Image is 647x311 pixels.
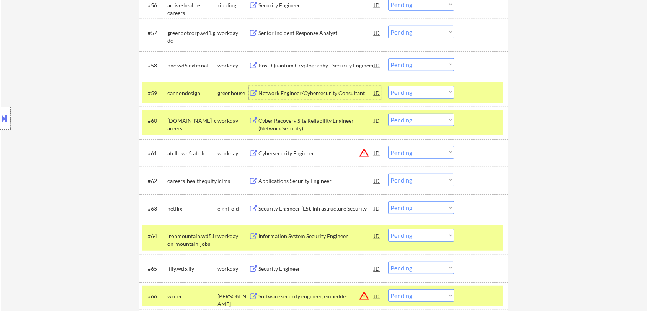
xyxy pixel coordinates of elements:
[148,117,161,125] div: #60
[258,117,374,132] div: Cyber Recovery Site Reliability Engineer (Network Security)
[359,147,369,158] button: warning_amber
[167,2,217,16] div: arrive-health-careers
[148,265,161,273] div: #65
[217,62,249,69] div: workday
[167,205,217,212] div: netflix
[167,89,217,97] div: cannondesign
[148,232,161,240] div: #64
[148,29,161,37] div: #57
[148,89,161,97] div: #59
[373,174,381,188] div: JD
[148,2,161,9] div: #56
[258,205,374,212] div: Security Engineer (L5), Infrastructure Security
[258,62,374,69] div: Post-Quantum Cryptography - Security Engineer
[167,62,217,69] div: pnc.wd5.external
[258,177,374,185] div: Applications Security Engineer
[373,146,381,160] div: JD
[217,89,249,97] div: greenhouse
[373,114,381,127] div: JD
[167,177,217,185] div: careers-healthequity
[217,177,249,185] div: icims
[167,232,217,247] div: ironmountain.wd5.iron-mountain-jobs
[217,265,249,273] div: workday
[373,86,381,100] div: JD
[167,265,217,273] div: lilly.wd5.lly
[167,117,217,132] div: [DOMAIN_NAME]_careers
[258,232,374,240] div: Information System Security Engineer
[148,205,161,212] div: #63
[373,229,381,243] div: JD
[217,293,249,308] div: [PERSON_NAME]
[217,2,249,9] div: rippling
[217,117,249,125] div: workday
[217,232,249,240] div: workday
[373,26,381,39] div: JD
[373,201,381,215] div: JD
[167,29,217,44] div: greendotcorp.wd1.gdc
[258,265,374,273] div: Security Engineer
[373,58,381,72] div: JD
[167,150,217,157] div: atcllc.wd5.atcllc
[258,2,374,9] div: Security Engineer
[373,262,381,275] div: JD
[373,289,381,303] div: JD
[258,89,374,97] div: Network Engineer/Cybersecurity Consultant
[258,150,374,157] div: Cybersecurity Engineer
[148,177,161,185] div: #62
[359,290,369,301] button: warning_amber
[148,62,161,69] div: #58
[217,150,249,157] div: workday
[148,293,161,300] div: #66
[217,29,249,37] div: workday
[217,205,249,212] div: eightfold
[148,150,161,157] div: #61
[258,29,374,37] div: Senior Incident Response Analyst
[167,293,217,300] div: writer
[258,293,374,300] div: Software security engineer, embedded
